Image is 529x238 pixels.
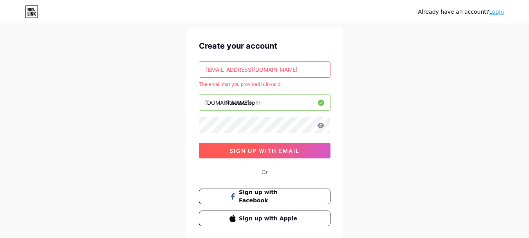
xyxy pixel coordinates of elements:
button: sign up with email [199,143,330,158]
div: Or [262,168,268,176]
span: sign up with email [229,147,300,154]
a: Login [489,9,504,15]
button: Sign up with Facebook [199,189,330,204]
div: Create your account [199,40,330,52]
div: The email that you provided is invalid. [199,81,330,88]
div: Already have an account? [418,8,504,16]
input: Email [199,62,330,77]
button: Sign up with Apple [199,211,330,226]
span: Sign up with Apple [239,214,300,223]
input: username [199,94,330,110]
div: [DOMAIN_NAME]/ [205,98,251,107]
span: Sign up with Facebook [239,188,300,205]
